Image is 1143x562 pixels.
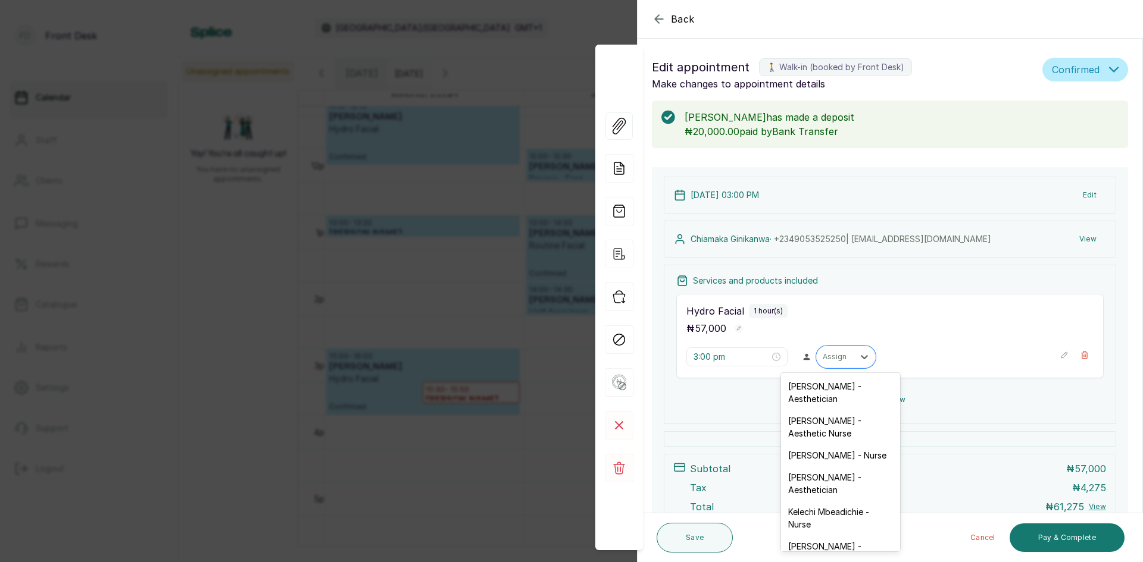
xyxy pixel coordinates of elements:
span: Back [671,12,695,26]
div: Kelechi Mbeadichie - Nurse [781,501,900,535]
button: Cancel [961,523,1005,552]
button: Edit [1073,184,1106,206]
p: Tax [690,481,707,495]
span: Confirmed [1052,62,1100,77]
p: Hydro Facial [686,304,744,318]
p: ₦20,000.00 paid by Bank Transfer [685,124,1119,139]
p: ₦ [686,321,726,335]
div: [PERSON_NAME] - Aesthetician [781,466,900,501]
button: View [1089,502,1106,511]
span: 61,275 [1054,501,1084,513]
button: Confirmed [1042,58,1128,81]
span: 4,275 [1080,482,1106,494]
p: Services and products included [693,275,818,287]
button: View [1070,228,1106,250]
div: [PERSON_NAME] - Aesthetic Nurse [781,410,900,444]
p: Total [690,500,714,514]
p: Subtotal [690,461,730,476]
div: [PERSON_NAME] - Nurse [781,444,900,466]
span: 57,000 [695,322,726,334]
button: Save [657,523,733,552]
input: Select time [694,350,770,363]
button: Pay & Complete [1010,523,1125,552]
p: ₦ [1072,481,1106,495]
p: [PERSON_NAME] has made a deposit [685,110,1119,124]
p: 1 hour(s) [754,306,783,316]
div: [PERSON_NAME] - Aesthetician [781,375,900,410]
button: Add new [676,385,1104,414]
button: Back [652,12,695,26]
p: ₦ [1045,500,1084,514]
span: 57,000 [1075,463,1106,475]
p: Chiamaka Ginikanwa · [691,233,991,245]
span: Edit appointment [652,58,749,77]
span: +234 9053525250 | [EMAIL_ADDRESS][DOMAIN_NAME] [774,234,991,244]
p: Make changes to appointment details [652,77,1038,91]
p: [DATE] 03:00 PM [691,189,759,201]
label: 🚶 Walk-in (booked by Front Desk) [759,58,912,76]
p: ₦ [1066,461,1106,476]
